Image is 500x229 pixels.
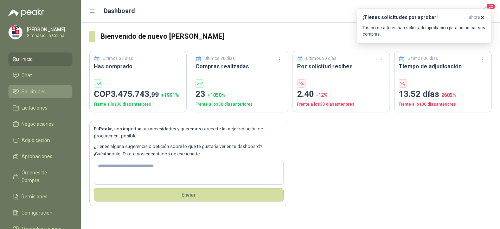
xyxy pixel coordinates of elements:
span: 3.475.743 [111,89,159,99]
p: En , nos importan tus necesidades y queremos ofrecerte la mejor solución de procurement posible. [94,125,284,140]
h3: Por solicitud recibes [297,62,385,71]
p: Frente a los 30 días anteriores [195,101,284,108]
span: -12 % [316,92,328,98]
span: Órdenes de Compra [22,169,66,184]
span: Configuración [22,209,53,217]
p: Tus compradores han solicitado aprobación para adjudicar sus compras. [363,25,486,37]
button: Envíar [94,188,284,202]
a: Negociaciones [8,117,72,131]
h3: Has comprado [94,62,182,71]
p: COP [94,88,182,101]
a: Adjudicación [8,134,72,147]
a: Configuración [8,206,72,219]
p: 2.40 [297,88,385,101]
span: Negociaciones [22,120,54,128]
a: Solicitudes [8,85,72,98]
span: Chat [22,72,32,79]
p: Últimos 30 días [205,55,235,62]
h3: ¡Tienes solicitudes por aprobar! [363,14,466,20]
img: Company Logo [9,26,22,39]
h3: Tiempo de adjudicación [399,62,487,71]
span: Licitaciones [22,104,48,112]
p: 23 [195,88,284,101]
h3: Bienvenido de nuevo [PERSON_NAME] [101,31,492,42]
a: Aprobaciones [8,150,72,163]
p: 13.52 días [399,88,487,101]
button: 22 [479,5,492,18]
a: Licitaciones [8,101,72,114]
span: + 1991 % [161,92,179,98]
p: Frente a los 30 días anteriores [297,101,385,108]
span: Inicio [22,55,33,63]
span: Solicitudes [22,88,46,95]
span: Adjudicación [22,136,50,144]
p: Frente a los 30 días anteriores [399,101,487,108]
h1: Dashboard [104,6,135,16]
p: Frente a los 30 días anteriores [94,101,182,108]
p: Gimnasio La Colina [27,33,71,38]
p: Últimos 30 días [408,55,438,62]
span: ahora [469,14,480,20]
img: Logo peakr [8,8,44,17]
p: [PERSON_NAME] [27,27,71,32]
a: Remisiones [8,190,72,203]
p: ¿Tienes alguna sugerencia o petición sobre lo que te gustaría ver en tu dashboard? ¡Cuéntanoslo! ... [94,143,284,157]
span: + 1050 % [207,92,225,98]
span: ,99 [149,91,159,99]
a: Órdenes de Compra [8,166,72,187]
a: Chat [8,69,72,82]
p: Últimos 30 días [103,55,134,62]
span: 2605 % [441,92,456,98]
span: Aprobaciones [22,153,53,160]
a: Inicio [8,52,72,66]
button: ¡Tienes solicitudes por aprobar!ahora Tus compradores han solicitado aprobación para adjudicar su... [357,8,492,43]
h3: Compras realizadas [195,62,284,71]
p: Últimos 30 días [306,55,337,62]
b: Peakr [99,126,112,131]
span: Remisiones [22,193,48,200]
span: 22 [486,3,496,10]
